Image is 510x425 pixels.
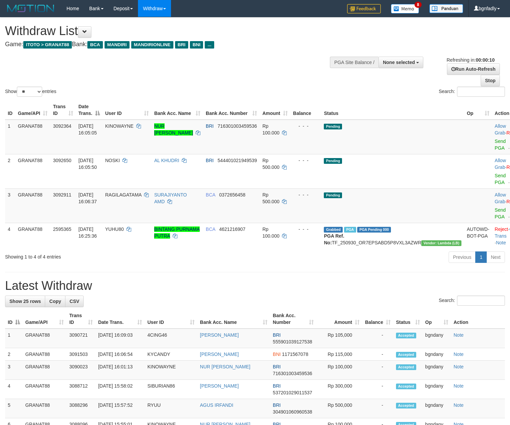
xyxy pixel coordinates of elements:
[5,329,23,348] td: 1
[362,361,393,380] td: -
[475,251,487,263] a: 1
[5,154,15,188] td: 2
[79,158,97,170] span: [DATE] 16:05:50
[76,100,103,120] th: Date Trans.: activate to sort column descending
[324,192,342,198] span: Pending
[262,158,280,170] span: Rp 500.000
[219,226,246,232] span: Copy 4621216907 to clipboard
[362,309,393,329] th: Balance: activate to sort column ascending
[451,309,505,329] th: Action
[79,226,97,239] span: [DATE] 16:25:36
[316,329,362,348] td: Rp 105,000
[273,383,281,389] span: BRI
[5,296,45,307] a: Show 25 rows
[145,348,197,361] td: KYCANDY
[447,57,494,63] span: Refreshing in:
[316,361,362,380] td: Rp 100,000
[316,348,362,361] td: Rp 115,000
[5,251,207,260] div: Showing 1 to 4 of 4 entries
[270,309,316,329] th: Bank Acc. Number: activate to sort column ascending
[324,227,343,233] span: Grabbed
[495,226,508,232] a: Reject
[5,87,56,97] label: Show entries
[218,158,257,163] span: Copy 544401021949539 to clipboard
[145,329,197,348] td: 4CING46
[151,100,203,120] th: Bank Acc. Name: activate to sort column ascending
[95,399,145,418] td: [DATE] 15:57:52
[423,380,451,399] td: bgndany
[5,120,15,154] td: 1
[362,380,393,399] td: -
[273,332,281,338] span: BRI
[396,403,416,408] span: Accepted
[105,192,142,198] span: RAGILAGATAMA
[273,352,281,357] span: BNI
[429,4,463,13] img: panduan.png
[481,75,500,86] a: Stop
[423,399,451,418] td: bgndany
[378,57,423,68] button: None selected
[154,226,200,239] a: BINTANG PURNAMA PUTRA
[316,309,362,329] th: Amount: activate to sort column ascending
[145,399,197,418] td: RYUU
[393,309,423,329] th: Status: activate to sort column ascending
[396,352,416,358] span: Accepted
[79,192,97,204] span: [DATE] 16:06:37
[23,41,72,49] span: ITOTO > GRANAT88
[421,240,461,246] span: Vendor URL: https://dashboard.q2checkout.com/secure
[15,100,50,120] th: Game/API: activate to sort column ascending
[190,41,203,49] span: BNI
[495,139,506,151] a: Send PGA
[362,329,393,348] td: -
[5,309,23,329] th: ID: activate to sort column descending
[23,329,66,348] td: GRANAT88
[200,332,239,338] a: [PERSON_NAME]
[495,192,507,204] span: ·
[495,123,506,135] a: Allow Grab
[321,100,464,120] th: Status
[273,402,281,408] span: BRI
[5,223,15,249] td: 4
[15,223,50,249] td: GRANAT88
[105,226,124,232] span: YUHU80
[454,332,464,338] a: Note
[495,123,507,135] span: ·
[145,380,197,399] td: SIBURIAN86
[273,371,312,376] span: Copy 716301003459536 to clipboard
[53,226,72,232] span: 2595365
[396,384,416,389] span: Accepted
[65,296,84,307] a: CSV
[5,24,333,38] h1: Withdraw List
[262,123,280,135] span: Rp 100.000
[197,309,270,329] th: Bank Acc. Name: activate to sort column ascending
[66,348,95,361] td: 3091503
[131,41,173,49] span: MANDIRIONLINE
[5,399,23,418] td: 5
[200,364,250,369] a: NUR [PERSON_NAME]
[218,123,257,129] span: Copy 716301003459536 to clipboard
[330,57,378,68] div: PGA Site Balance /
[293,226,319,233] div: - - -
[262,226,280,239] span: Rp 100.000
[415,2,422,8] span: 8
[423,309,451,329] th: Op: activate to sort column ascending
[396,364,416,370] span: Accepted
[454,402,464,408] a: Note
[262,192,280,204] span: Rp 500.000
[53,192,72,198] span: 3092911
[293,191,319,198] div: - - -
[66,309,95,329] th: Trans ID: activate to sort column ascending
[282,352,308,357] span: Copy 1171567078 to clipboard
[49,299,61,304] span: Copy
[5,361,23,380] td: 3
[423,348,451,361] td: bgndany
[5,100,15,120] th: ID
[464,100,492,120] th: Op: activate to sort column ascending
[454,383,464,389] a: Note
[206,192,215,198] span: BCA
[321,223,464,249] td: TF_250930_OR7EPSABD5P8VXL3AZWR
[454,352,464,357] a: Note
[17,87,42,97] select: Showentries
[53,123,72,129] span: 3092364
[362,399,393,418] td: -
